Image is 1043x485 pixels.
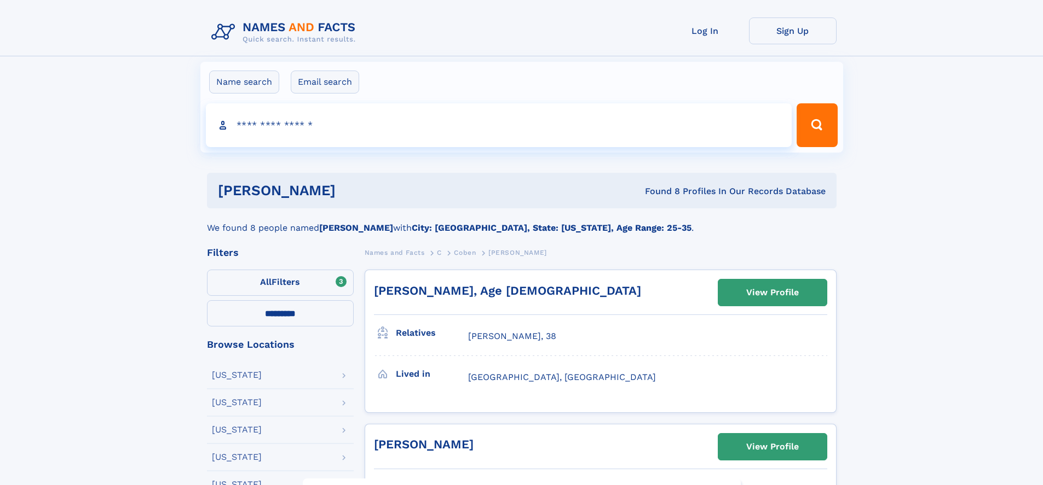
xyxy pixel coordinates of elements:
[718,434,827,460] a: View Profile
[746,434,799,459] div: View Profile
[207,248,354,258] div: Filters
[454,249,476,256] span: Coben
[212,398,262,407] div: [US_STATE]
[718,279,827,306] a: View Profile
[365,246,425,259] a: Names and Facts
[291,71,359,94] label: Email search
[437,249,442,256] span: C
[488,249,547,256] span: [PERSON_NAME]
[212,371,262,379] div: [US_STATE]
[207,340,354,349] div: Browse Locations
[749,17,837,44] a: Sign Up
[797,103,837,147] button: Search Button
[490,185,826,197] div: Found 8 Profiles In Our Records Database
[412,223,692,233] b: City: [GEOGRAPHIC_DATA], State: [US_STATE], Age Range: 25-35
[207,208,837,235] div: We found 8 people named with .
[454,246,476,259] a: Coben
[207,270,354,296] label: Filters
[206,103,792,147] input: search input
[746,280,799,305] div: View Profile
[437,246,442,259] a: C
[209,71,279,94] label: Name search
[374,284,641,297] a: [PERSON_NAME], Age [DEMOGRAPHIC_DATA]
[212,453,262,461] div: [US_STATE]
[468,372,656,382] span: [GEOGRAPHIC_DATA], [GEOGRAPHIC_DATA]
[319,223,393,233] b: [PERSON_NAME]
[260,277,272,287] span: All
[212,425,262,434] div: [US_STATE]
[468,330,556,342] a: [PERSON_NAME], 38
[661,17,749,44] a: Log In
[396,365,468,383] h3: Lived in
[374,437,474,451] a: [PERSON_NAME]
[207,17,365,47] img: Logo Names and Facts
[396,324,468,342] h3: Relatives
[218,184,491,197] h1: [PERSON_NAME]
